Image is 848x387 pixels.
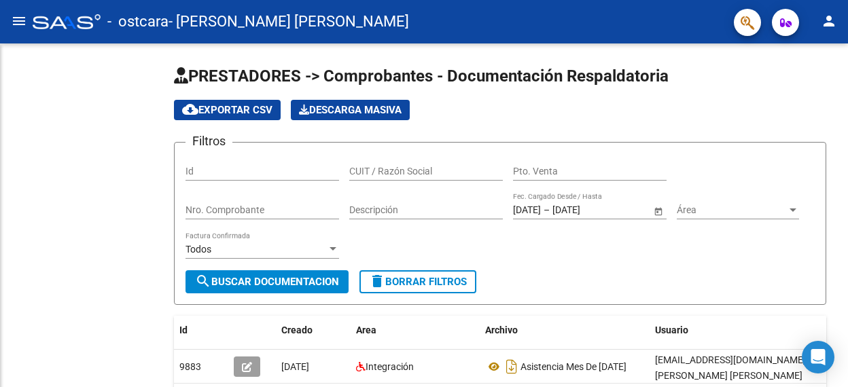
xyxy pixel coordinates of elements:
[107,7,169,37] span: - ostcara
[485,325,518,335] span: Archivo
[185,244,211,255] span: Todos
[366,361,414,372] span: Integración
[276,316,351,345] datatable-header-cell: Creado
[655,354,815,381] span: [EMAIL_ADDRESS][DOMAIN_NAME] - - [PERSON_NAME] [PERSON_NAME]
[11,13,27,29] mat-icon: menu
[179,361,201,372] span: 9883
[195,276,339,288] span: Buscar Documentacion
[179,325,188,335] span: Id
[552,204,619,216] input: Fecha fin
[174,100,281,120] button: Exportar CSV
[359,270,476,293] button: Borrar Filtros
[185,270,349,293] button: Buscar Documentacion
[513,204,541,216] input: Fecha inicio
[651,204,665,218] button: Open calendar
[185,132,232,151] h3: Filtros
[503,356,520,377] i: Descargar documento
[802,341,834,373] div: Open Intercom Messenger
[281,325,313,335] span: Creado
[480,316,650,345] datatable-header-cell: Archivo
[182,104,272,116] span: Exportar CSV
[281,361,309,372] span: [DATE]
[195,273,211,289] mat-icon: search
[174,67,669,86] span: PRESTADORES -> Comprobantes - Documentación Respaldatoria
[655,325,688,335] span: Usuario
[544,204,550,216] span: –
[520,361,626,372] span: Asistencia Mes De [DATE]
[369,273,385,289] mat-icon: delete
[299,104,402,116] span: Descarga Masiva
[356,325,376,335] span: Area
[291,100,410,120] button: Descarga Masiva
[182,101,198,117] mat-icon: cloud_download
[369,276,467,288] span: Borrar Filtros
[677,204,787,216] span: Área
[821,13,837,29] mat-icon: person
[174,316,228,345] datatable-header-cell: Id
[351,316,480,345] datatable-header-cell: Area
[169,7,409,37] span: - [PERSON_NAME] [PERSON_NAME]
[291,100,410,120] app-download-masive: Descarga masiva de comprobantes (adjuntos)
